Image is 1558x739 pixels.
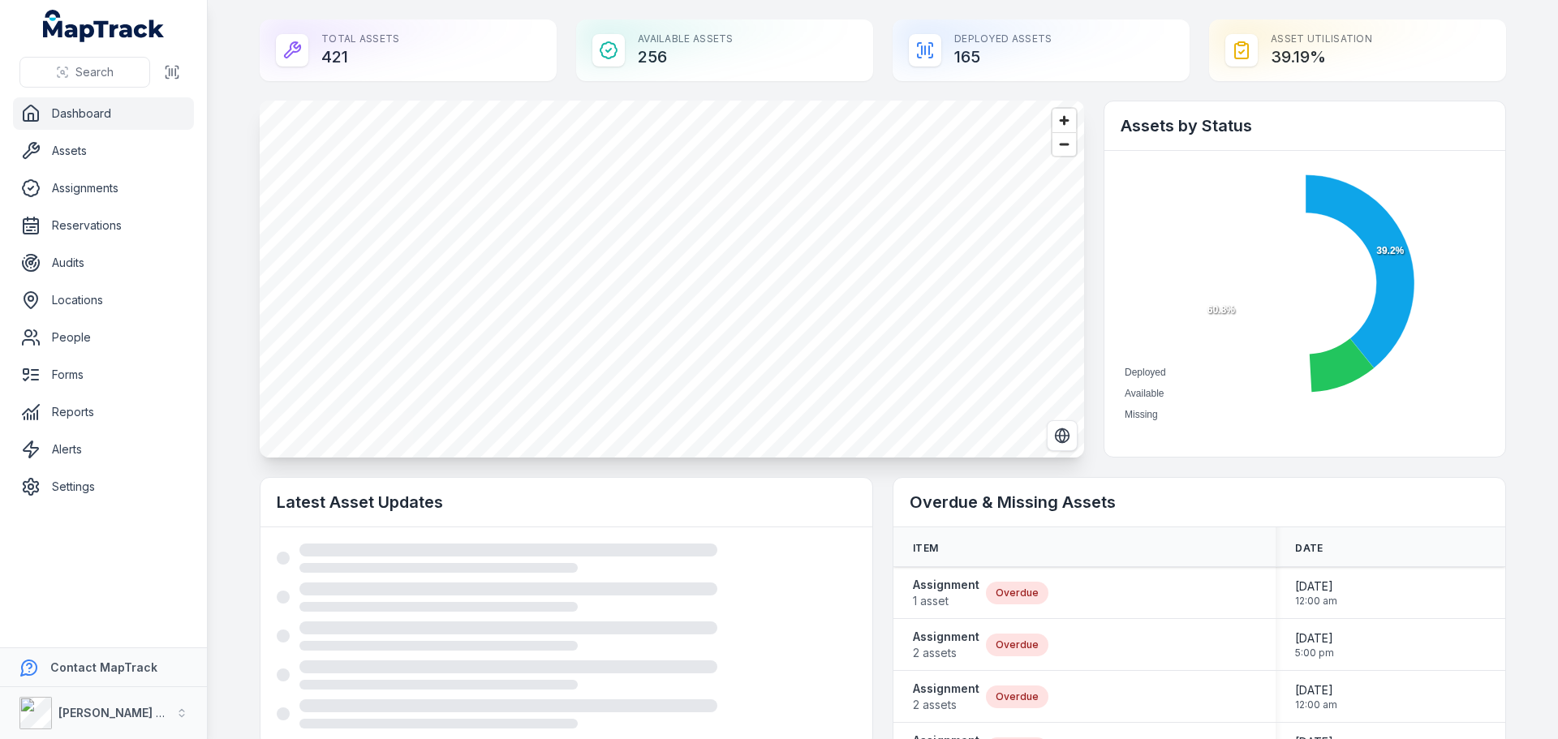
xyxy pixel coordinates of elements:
time: 9/2/2025, 12:00:00 AM [1295,682,1337,711]
time: 7/31/2025, 12:00:00 AM [1295,578,1337,608]
a: Audits [13,247,194,279]
button: Zoom out [1052,132,1076,156]
a: Dashboard [13,97,194,130]
span: 12:00 am [1295,595,1337,608]
span: 5:00 pm [1295,647,1334,660]
span: Deployed [1125,367,1166,378]
span: Missing [1125,409,1158,420]
a: Assignment2 assets [913,629,979,661]
div: Overdue [986,634,1048,656]
span: Item [913,542,938,555]
a: Assignment2 assets [913,681,979,713]
span: 2 assets [913,697,979,713]
button: Search [19,57,150,88]
strong: Contact MapTrack [50,660,157,674]
a: Assignments [13,172,194,204]
span: Search [75,64,114,80]
span: [DATE] [1295,682,1337,698]
div: Overdue [986,582,1048,604]
span: 1 asset [913,593,979,609]
a: Settings [13,470,194,503]
a: Locations [13,284,194,316]
h2: Overdue & Missing Assets [910,491,1489,513]
a: Assignment1 asset [913,577,979,609]
span: 2 assets [913,645,979,661]
a: MapTrack [43,10,165,42]
span: [DATE] [1295,630,1334,647]
span: Available [1125,388,1164,399]
span: 12:00 am [1295,698,1337,711]
div: Overdue [986,685,1048,708]
a: Assets [13,135,194,167]
a: Reservations [13,209,194,242]
span: Date [1295,542,1323,555]
h2: Assets by Status [1121,114,1489,137]
strong: Assignment [913,629,979,645]
a: Alerts [13,433,194,466]
h2: Latest Asset Updates [277,491,856,513]
canvas: Map [260,101,1084,458]
strong: Assignment [913,577,979,593]
button: Zoom in [1052,109,1076,132]
button: Switch to Satellite View [1047,420,1078,451]
a: Forms [13,359,194,391]
strong: Assignment [913,681,979,697]
a: Reports [13,396,194,428]
time: 9/5/2025, 5:00:00 PM [1295,630,1334,660]
a: People [13,321,194,354]
strong: [PERSON_NAME] Group [58,706,192,720]
span: [DATE] [1295,578,1337,595]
